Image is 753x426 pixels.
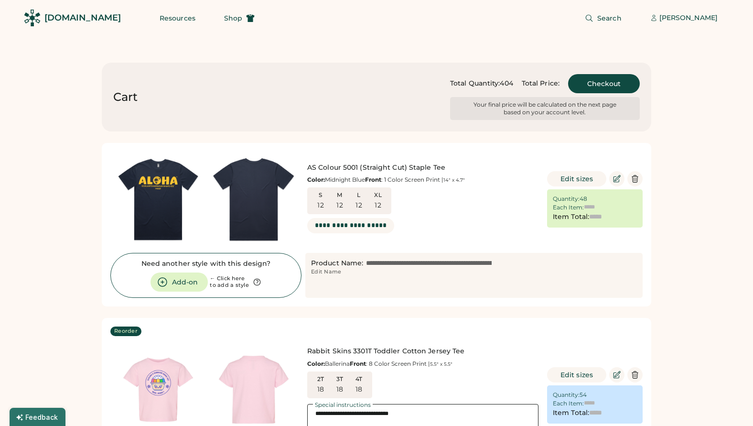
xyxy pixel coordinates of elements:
[213,9,266,28] button: Shop
[553,204,584,211] div: Each Item:
[307,176,538,184] div: Midnight Blue : 1 Color Screen Print |
[580,195,587,203] div: 48
[317,201,324,210] div: 12
[450,79,500,88] div: Total Quantity:
[443,177,465,183] font: 14" x 4.7"
[597,15,622,22] span: Search
[350,360,366,367] strong: Front
[332,191,347,199] div: M
[553,408,589,418] div: Item Total:
[627,367,643,382] button: Delete
[332,375,347,383] div: 3T
[568,74,640,93] button: Checkout
[553,212,589,222] div: Item Total:
[553,391,580,399] div: Quantity:
[370,191,386,199] div: XL
[609,367,624,382] button: Edit Product
[206,152,301,247] img: generate-image
[311,268,341,276] div: Edit Name
[351,191,366,199] div: L
[210,275,249,289] div: ← Click here to add a style
[547,367,606,382] button: Edit sizes
[522,79,559,88] div: Total Price:
[24,10,41,26] img: Rendered Logo - Screens
[471,101,619,116] div: Your final price will be calculated on the next page based on your account level.
[148,9,207,28] button: Resources
[313,402,373,408] div: Special instructions
[573,9,633,28] button: Search
[113,89,138,105] div: Cart
[151,273,208,292] button: Add-on
[313,375,328,383] div: 2T
[355,201,362,210] div: 12
[317,385,324,394] div: 18
[313,191,328,199] div: S
[375,201,381,210] div: 12
[553,400,584,407] div: Each Item:
[627,171,643,186] button: Delete
[355,385,363,394] div: 18
[609,171,624,186] button: Edit Product
[44,12,121,24] div: [DOMAIN_NAME]
[307,360,325,367] strong: Color:
[580,391,587,399] div: 54
[110,152,206,247] img: generate-image
[553,195,580,203] div: Quantity:
[336,201,343,210] div: 12
[307,360,538,368] div: Ballerina : 8 Color Screen Print |
[307,347,538,356] div: Rabbit Skins 3301T Toddler Cotton Jersey Tee
[351,375,366,383] div: 4T
[114,328,138,335] div: Reorder
[336,385,344,394] div: 18
[307,163,538,173] div: AS Colour 5001 (Straight Cut) Staple Tee
[430,361,452,367] font: 5.5" x 5.5"
[224,15,242,22] span: Shop
[659,13,718,23] div: [PERSON_NAME]
[500,79,513,88] div: 404
[141,259,271,269] div: Need another style with this design?
[547,171,606,186] button: Edit sizes
[365,176,381,183] strong: Front
[311,259,363,268] div: Product Name:
[307,176,325,183] strong: Color:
